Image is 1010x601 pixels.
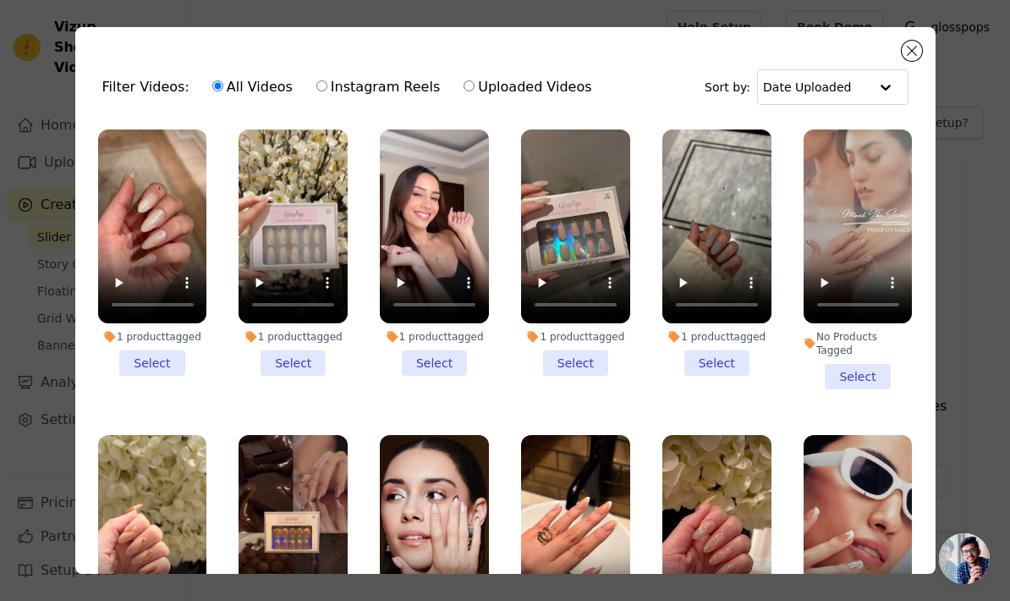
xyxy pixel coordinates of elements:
[902,41,922,61] button: Close modal
[939,533,990,584] a: Open chat
[804,330,913,357] div: No Products Tagged
[239,330,348,344] div: 1 product tagged
[102,68,601,107] div: Filter Videos:
[316,76,441,98] label: Instagram Reels
[211,76,294,98] label: All Videos
[380,330,489,344] div: 1 product tagged
[521,330,630,344] div: 1 product tagged
[705,69,908,105] div: Sort by:
[662,330,771,344] div: 1 product tagged
[98,330,207,344] div: 1 product tagged
[463,76,592,98] label: Uploaded Videos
